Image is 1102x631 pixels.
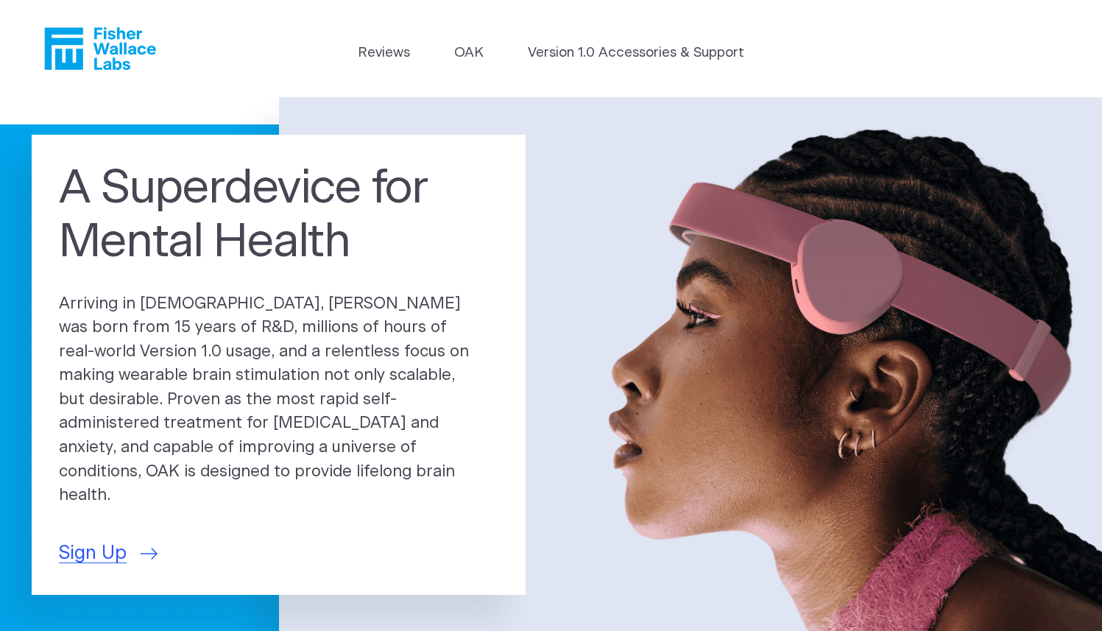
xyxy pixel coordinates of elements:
[59,162,498,269] h1: A Superdevice for Mental Health
[358,43,410,63] a: Reviews
[59,292,498,508] p: Arriving in [DEMOGRAPHIC_DATA], [PERSON_NAME] was born from 15 years of R&D, millions of hours of...
[528,43,744,63] a: Version 1.0 Accessories & Support
[44,27,156,70] a: Fisher Wallace
[454,43,484,63] a: OAK
[59,540,127,568] span: Sign Up
[59,540,158,568] a: Sign Up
